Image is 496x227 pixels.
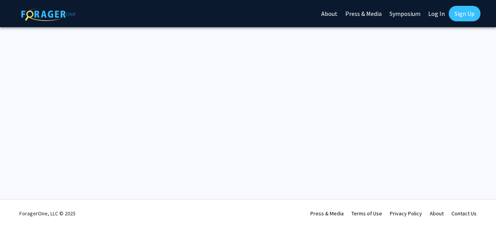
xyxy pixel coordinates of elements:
img: ForagerOne Logo [21,7,76,21]
div: ForagerOne, LLC © 2025 [19,200,76,227]
a: About [430,210,444,217]
a: Press & Media [310,210,344,217]
a: Privacy Policy [390,210,422,217]
a: Sign Up [449,6,480,21]
a: Terms of Use [351,210,382,217]
a: Contact Us [451,210,477,217]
